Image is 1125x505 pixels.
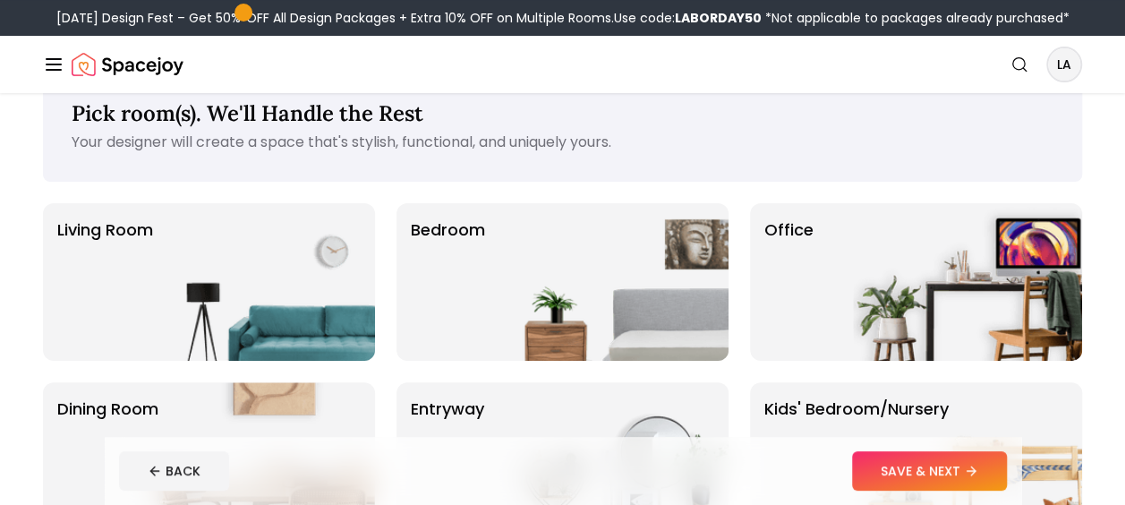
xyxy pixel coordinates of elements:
[499,203,729,361] img: Bedroom
[853,203,1082,361] img: Office
[146,203,375,361] img: Living Room
[1048,48,1080,81] span: LA
[1046,47,1082,82] button: LA
[411,218,485,347] p: Bedroom
[852,451,1007,491] button: SAVE & NEXT
[764,218,814,347] p: Office
[72,132,1053,153] p: Your designer will create a space that's stylish, functional, and uniquely yours.
[72,47,183,82] a: Spacejoy
[57,218,153,347] p: Living Room
[614,9,762,27] span: Use code:
[43,36,1082,93] nav: Global
[72,47,183,82] img: Spacejoy Logo
[119,451,229,491] button: BACK
[72,99,423,127] span: Pick room(s). We'll Handle the Rest
[675,9,762,27] b: LABORDAY50
[56,9,1070,27] div: [DATE] Design Fest – Get 50% OFF All Design Packages + Extra 10% OFF on Multiple Rooms.
[762,9,1070,27] span: *Not applicable to packages already purchased*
